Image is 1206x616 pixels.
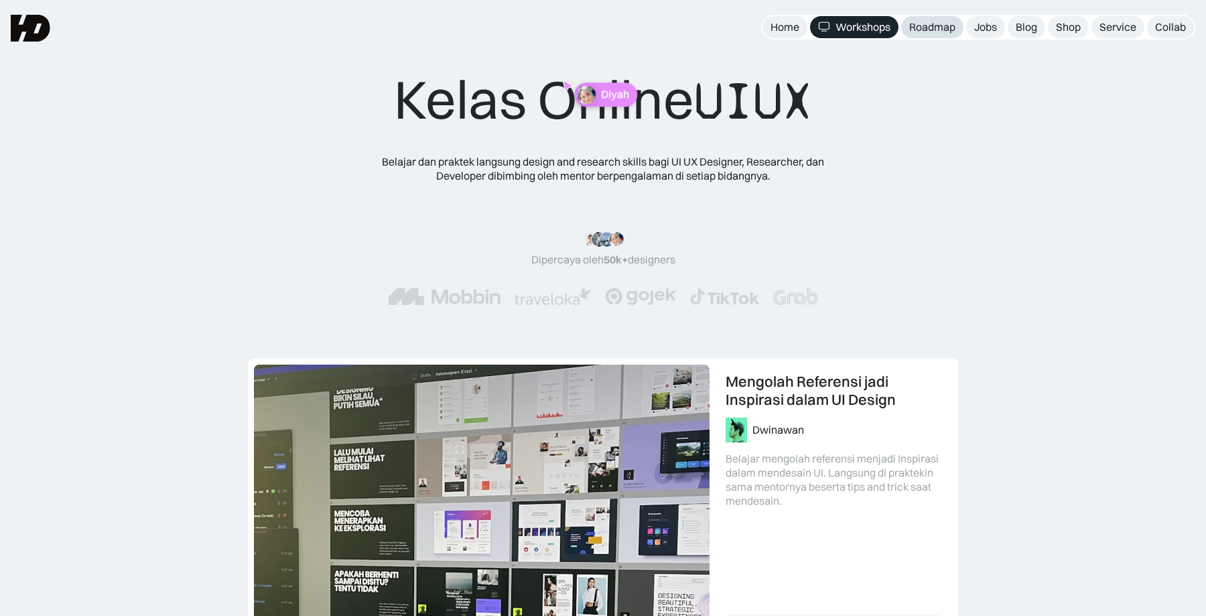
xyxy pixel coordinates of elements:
a: Collab [1147,16,1194,38]
div: Roadmap [909,20,955,34]
p: Diyah [601,88,629,101]
div: Service [1099,20,1136,34]
a: Home [762,16,807,38]
a: Blog [1008,16,1045,38]
div: Home [770,20,799,34]
div: Shop [1056,20,1081,34]
div: Blog [1016,20,1037,34]
div: Collab [1155,20,1186,34]
a: Jobs [966,16,1005,38]
div: Kelas Online [394,67,812,133]
a: Roadmap [901,16,963,38]
a: Service [1091,16,1144,38]
div: Jobs [974,20,997,34]
div: Dipercaya oleh designers [531,253,675,267]
a: Workshops [810,16,898,38]
span: 50k+ [604,253,628,266]
span: UIUX [694,69,812,133]
div: Belajar dan praktek langsung design and research skills bagi UI UX Designer, Researcher, dan Deve... [362,155,844,183]
div: Workshops [835,20,890,34]
a: Shop [1048,16,1089,38]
